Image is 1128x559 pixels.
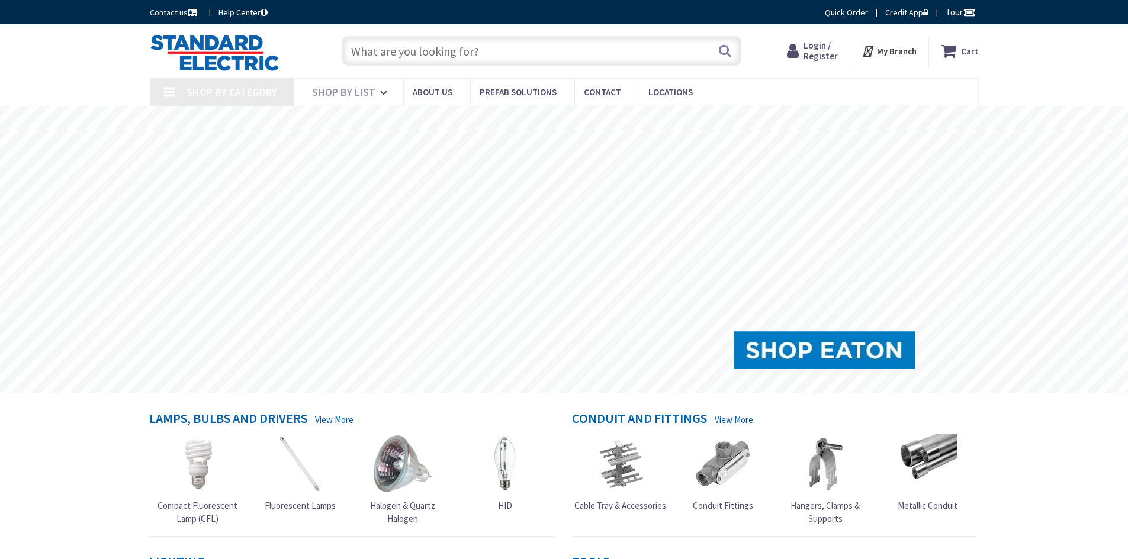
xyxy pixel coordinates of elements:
[149,411,307,428] h4: Lamps, Bulbs and Drivers
[796,434,855,493] img: Hangers, Clamps & Supports
[946,7,976,18] span: Tour
[574,500,666,511] span: Cable Tray & Accessories
[498,500,512,511] span: HID
[271,434,330,493] img: Fluorescent Lamps
[584,86,621,98] span: Contact
[149,434,246,525] a: Compact Fluorescent Lamp (CFL) Compact Fluorescent Lamp (CFL)
[693,434,753,512] a: Conduit Fittings Conduit Fittings
[150,7,200,18] a: Contact us
[941,40,979,62] a: Cart
[475,434,535,493] img: HID
[715,413,753,426] a: View More
[265,500,336,511] span: Fluorescent Lamps
[885,7,928,18] a: Credit App
[693,434,753,493] img: Conduit Fittings
[413,86,452,98] span: About Us
[898,500,957,511] span: Metallic Conduit
[804,40,838,62] span: Login / Register
[961,40,979,62] strong: Cart
[265,434,336,512] a: Fluorescent Lamps Fluorescent Lamps
[693,500,753,511] span: Conduit Fittings
[150,34,279,71] img: Standard Electric
[572,411,707,428] h4: Conduit and Fittings
[574,434,666,512] a: Cable Tray & Accessories Cable Tray & Accessories
[373,434,432,493] img: Halogen & Quartz Halogen
[898,434,957,512] a: Metallic Conduit Metallic Conduit
[862,40,917,62] div: My Branch
[648,86,693,98] span: Locations
[825,7,868,18] a: Quick Order
[378,112,753,125] rs-layer: Coronavirus: Our Commitment to Our Employees and Customers
[158,500,237,524] span: Compact Fluorescent Lamp (CFL)
[315,413,353,426] a: View More
[591,434,650,493] img: Cable Tray & Accessories
[218,7,268,18] a: Help Center
[354,434,451,525] a: Halogen & Quartz Halogen Halogen & Quartz Halogen
[168,434,227,493] img: Compact Fluorescent Lamp (CFL)
[777,434,874,525] a: Hangers, Clamps & Supports Hangers, Clamps & Supports
[342,36,741,66] input: What are you looking for?
[877,46,917,57] strong: My Branch
[480,86,557,98] span: Prefab Solutions
[787,40,838,62] a: Login / Register
[187,85,277,99] span: Shop By Category
[312,85,375,99] span: Shop By List
[790,500,860,524] span: Hangers, Clamps & Supports
[898,434,957,493] img: Metallic Conduit
[370,500,435,524] span: Halogen & Quartz Halogen
[475,434,535,512] a: HID HID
